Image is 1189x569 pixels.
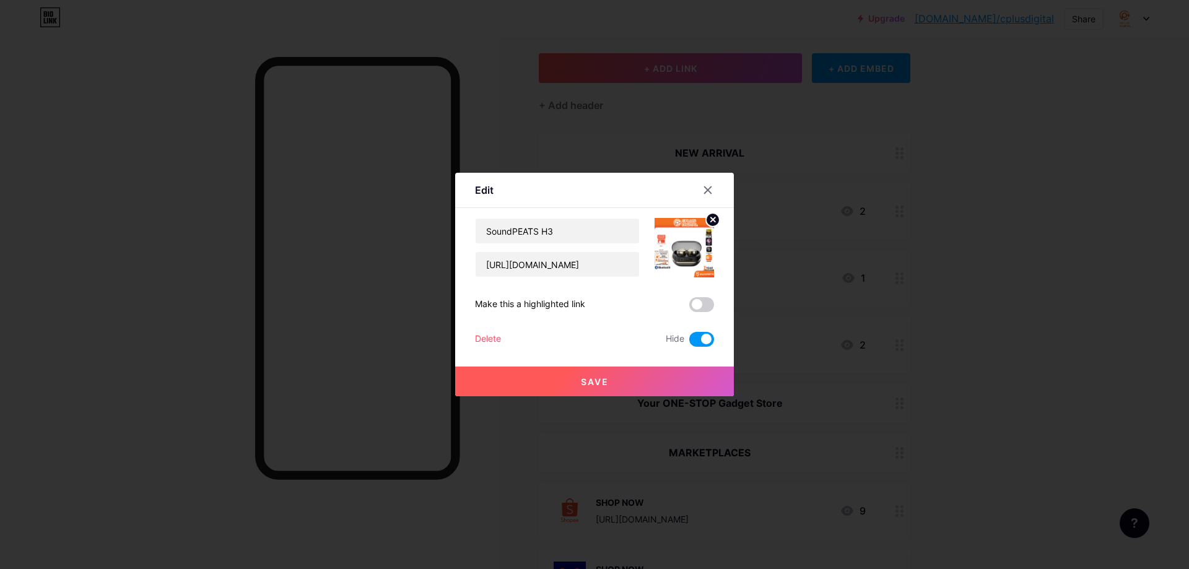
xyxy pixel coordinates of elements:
[475,183,494,198] div: Edit
[476,219,639,243] input: Title
[475,297,585,312] div: Make this a highlighted link
[666,332,684,347] span: Hide
[475,332,501,347] div: Delete
[581,376,609,387] span: Save
[455,367,734,396] button: Save
[476,252,639,277] input: URL
[655,218,714,277] img: link_thumbnail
